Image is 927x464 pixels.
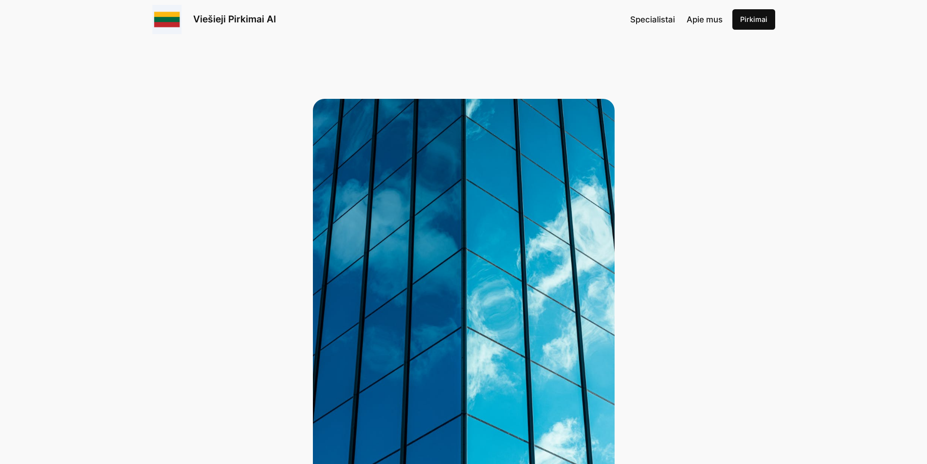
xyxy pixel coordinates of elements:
img: Viešieji pirkimai logo [152,5,182,34]
nav: Navigation [630,13,723,26]
a: Viešieji Pirkimai AI [193,13,276,25]
a: Specialistai [630,13,675,26]
a: Apie mus [687,13,723,26]
span: Apie mus [687,15,723,24]
span: Specialistai [630,15,675,24]
a: Pirkimai [732,9,775,30]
